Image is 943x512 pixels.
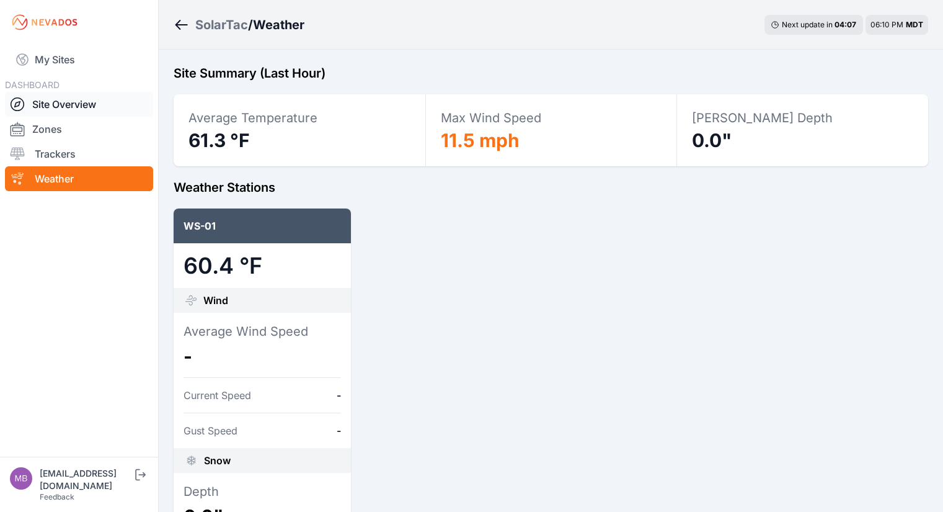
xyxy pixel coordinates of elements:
dt: Average Wind Speed [184,323,341,340]
dd: 60.4 °F [184,253,341,278]
span: Wind [203,293,228,308]
a: Site Overview [5,92,153,117]
dt: Gust Speed [184,423,237,438]
span: Max Wind Speed [441,110,541,125]
a: Zones [5,117,153,141]
span: 06:10 PM [870,20,903,29]
span: Next update in [782,20,833,29]
span: 11.5 mph [441,129,520,151]
span: / [248,16,253,34]
img: mb@sbenergy.com [10,467,32,490]
dd: - [337,388,341,403]
dd: - [184,345,341,367]
span: Average Temperature [188,110,317,125]
span: MDT [906,20,923,29]
dt: Depth [184,483,341,500]
a: SolarTac [195,16,248,34]
dt: Current Speed [184,388,251,403]
a: Trackers [5,141,153,166]
a: Feedback [40,492,74,501]
nav: Breadcrumb [174,9,304,41]
a: My Sites [5,45,153,74]
h3: Weather [253,16,304,34]
div: 04 : 07 [835,20,857,30]
span: 0.0" [692,129,732,151]
a: Weather [5,166,153,191]
span: DASHBOARD [5,79,60,90]
span: Snow [204,453,231,468]
span: 61.3 °F [188,129,250,151]
img: Nevados [10,12,79,32]
div: WS-01 [174,209,351,243]
div: [EMAIL_ADDRESS][DOMAIN_NAME] [40,467,133,492]
dd: - [337,423,341,438]
h2: Site Summary (Last Hour) [174,65,928,82]
h2: Weather Stations [174,179,928,196]
span: [PERSON_NAME] Depth [692,110,833,125]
